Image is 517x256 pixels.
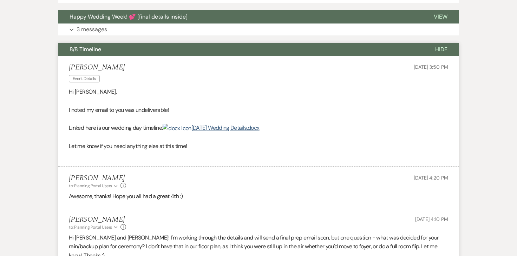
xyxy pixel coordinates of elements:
button: View [423,10,459,23]
h5: [PERSON_NAME] [69,215,126,224]
p: Awesome, thanks! Hope you all had a great 4th :) [69,192,448,201]
p: I noted my email to you was undeliverable! [69,106,448,115]
span: Happy Wedding Week! 💕 [final details inside] [70,13,188,20]
span: Linked here is our wedding day timeline: [69,124,163,132]
span: Event Details [69,75,100,82]
span: to: Planning Portal Users [69,183,112,189]
span: [DATE] 3:50 PM [414,64,448,70]
span: 8/8 Timeline [70,46,101,53]
p: 3 messages [77,25,107,34]
span: to: Planning Portal Users [69,224,112,230]
button: 3 messages [58,23,459,35]
button: to: Planning Portal Users [69,183,119,189]
h5: [PERSON_NAME] [69,174,126,183]
button: Happy Wedding Week! 💕 [final details inside] [58,10,423,23]
span: [DATE] 4:10 PM [415,216,448,222]
p: Hi [PERSON_NAME], [69,87,448,96]
a: [DATE] Wedding Details.docx [163,124,259,132]
button: 8/8 Timeline [58,43,424,56]
span: View [434,13,447,20]
span: Hide [435,46,447,53]
button: Hide [424,43,459,56]
img: ​docx icon [163,124,191,133]
button: to: Planning Portal Users [69,224,119,230]
span: Let me know if you need anything else at this time! [69,142,187,150]
span: [DATE] 4:20 PM [414,175,448,181]
h5: [PERSON_NAME] [69,63,125,72]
